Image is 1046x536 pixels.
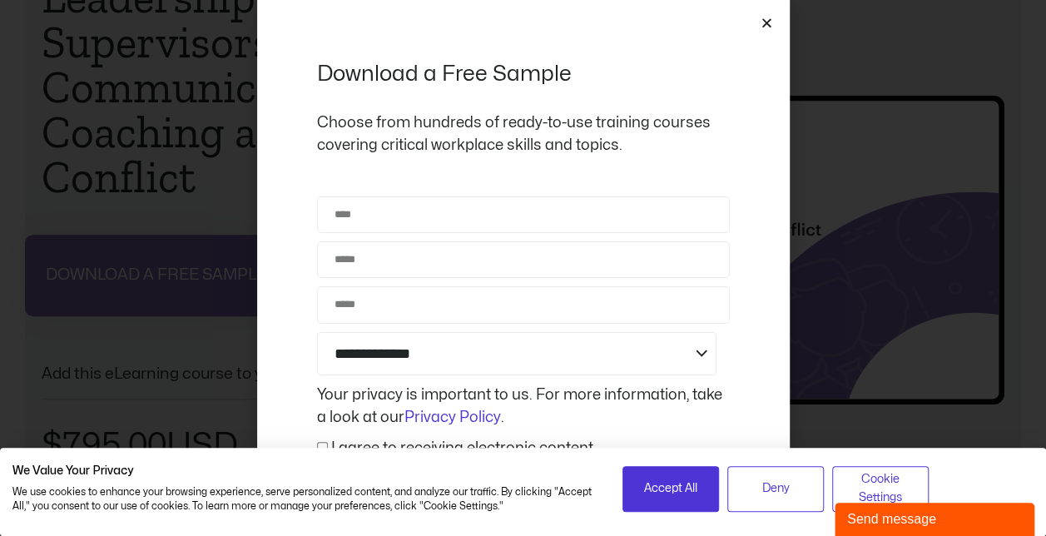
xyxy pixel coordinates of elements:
[12,464,597,479] h2: We Value Your Privacy
[644,479,697,498] span: Accept All
[313,384,734,429] div: Your privacy is important to us. For more information, take a look at our .
[317,112,730,156] p: Choose from hundreds of ready-to-use training courses covering critical workplace skills and topics.
[622,466,719,512] button: Accept all cookies
[404,410,501,424] a: Privacy Policy
[832,466,929,512] button: Adjust cookie preferences
[761,17,773,29] a: Close
[727,466,824,512] button: Deny all cookies
[317,60,730,88] h2: Download a Free Sample
[835,499,1038,536] iframe: chat widget
[762,479,790,498] span: Deny
[12,485,597,514] p: We use cookies to enhance your browsing experience, serve personalized content, and analyze our t...
[843,470,918,508] span: Cookie Settings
